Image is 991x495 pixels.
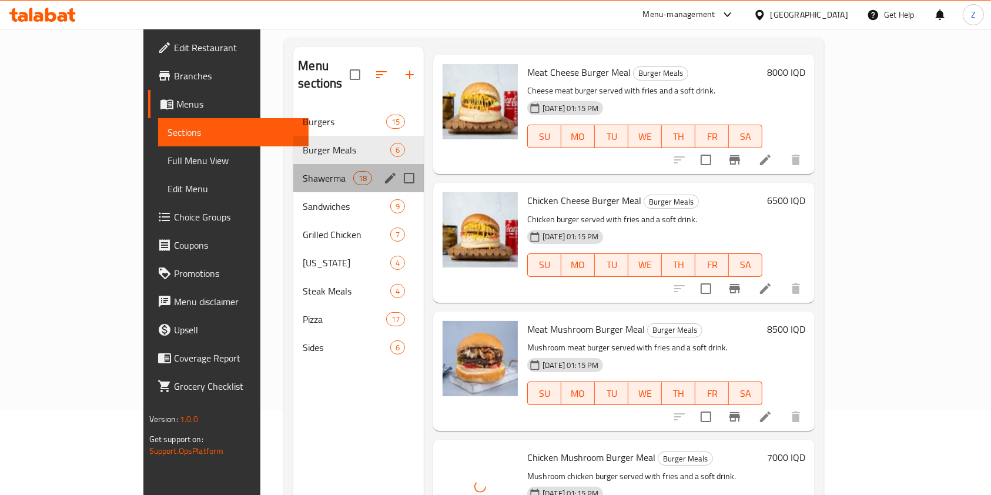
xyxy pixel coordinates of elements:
button: MO [561,382,595,405]
span: 17 [387,314,404,325]
button: FR [695,382,729,405]
div: Burger Meals [658,451,713,466]
span: WE [633,385,657,402]
span: Pizza [303,312,386,326]
span: Z [971,8,976,21]
div: Burger Meals [633,66,688,81]
h6: 8000 IQD [767,64,805,81]
a: Menu disclaimer [148,287,309,316]
img: Chicken Cheese Burger Meal [443,192,518,267]
span: Choice Groups [174,210,300,224]
span: Meat Cheese Burger Meal [527,63,631,81]
div: Steak Meals [303,284,390,298]
button: TH [662,125,695,148]
span: Shawerma [303,171,353,185]
span: MO [566,256,590,273]
div: Steak Meals4 [293,277,424,305]
span: FR [700,385,724,402]
span: Full Menu View [168,153,300,168]
button: FR [695,125,729,148]
button: delete [782,275,810,303]
a: Edit menu item [758,410,772,424]
button: WE [628,125,662,148]
span: Sandwiches [303,199,390,213]
p: Mushroom chicken burger served with fries and a soft drink. [527,469,762,484]
span: FR [700,128,724,145]
span: Edit Menu [168,182,300,196]
div: items [386,115,405,129]
a: Upsell [148,316,309,344]
div: items [390,199,405,213]
span: 9 [391,201,404,212]
div: Menu-management [643,8,715,22]
button: SU [527,382,561,405]
img: Meat Cheese Burger Meal [443,64,518,139]
span: TH [667,128,691,145]
span: TH [667,385,691,402]
a: Edit menu item [758,153,772,167]
img: Meat Mushroom Burger Meal [443,321,518,396]
a: Choice Groups [148,203,309,231]
span: Version: [149,412,178,427]
button: Branch-specific-item [721,403,749,431]
span: Burger Meals [644,195,698,209]
span: 4 [391,257,404,269]
button: Add section [396,61,424,89]
span: Promotions [174,266,300,280]
button: Branch-specific-item [721,146,749,174]
button: Branch-specific-item [721,275,749,303]
div: items [390,284,405,298]
div: Sandwiches9 [293,192,424,220]
span: [DATE] 01:15 PM [538,103,603,114]
span: Select all sections [343,62,367,87]
div: items [390,256,405,270]
div: Burgers15 [293,108,424,136]
span: Menus [176,97,300,111]
span: Burgers [303,115,386,129]
span: SU [533,385,557,402]
span: [DATE] 01:15 PM [538,231,603,242]
a: Menus [148,90,309,118]
nav: Menu sections [293,103,424,366]
button: delete [782,146,810,174]
div: Pizza17 [293,305,424,333]
div: Burger Meals6 [293,136,424,164]
div: Burger Meals [647,323,702,337]
span: [US_STATE] [303,256,390,270]
p: Chicken burger served with fries and a soft drink. [527,212,762,227]
h6: 8500 IQD [767,321,805,337]
a: Edit menu item [758,282,772,296]
div: Kentucky [303,256,390,270]
a: Edit Menu [158,175,309,203]
button: edit [381,169,399,187]
span: Branches [174,69,300,83]
div: [US_STATE]4 [293,249,424,277]
a: Grocery Checklist [148,372,309,400]
button: TU [595,253,628,277]
span: SA [734,256,758,273]
span: Meat Mushroom Burger Meal [527,320,645,338]
div: [GEOGRAPHIC_DATA] [771,8,848,21]
a: Edit Restaurant [148,34,309,62]
span: Burger Meals [634,66,688,80]
span: Coverage Report [174,351,300,365]
a: Full Menu View [158,146,309,175]
span: SU [533,256,557,273]
span: Select to update [694,404,718,429]
span: Sides [303,340,390,354]
a: Promotions [148,259,309,287]
span: 4 [391,286,404,297]
button: SA [729,253,762,277]
a: Support.OpsPlatform [149,443,224,459]
a: Coupons [148,231,309,259]
div: Burger Meals [644,195,699,209]
span: 6 [391,145,404,156]
button: SU [527,125,561,148]
span: Select to update [694,148,718,172]
span: 15 [387,116,404,128]
span: SA [734,385,758,402]
div: items [390,340,405,354]
button: TU [595,125,628,148]
span: WE [633,256,657,273]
